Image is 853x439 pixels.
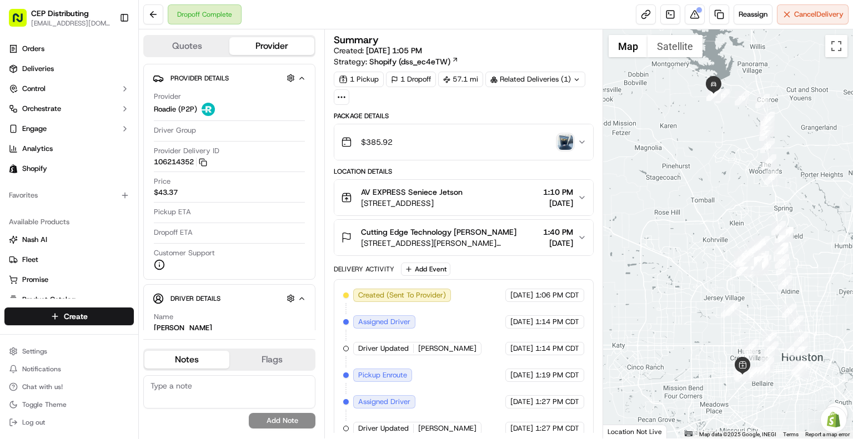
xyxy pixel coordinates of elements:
[774,246,788,261] div: 37
[774,247,789,261] div: 26
[229,351,314,369] button: Flags
[154,188,178,198] span: $43.37
[4,271,134,289] button: Promise
[4,415,134,430] button: Log out
[747,255,762,270] div: 52
[754,259,769,273] div: 46
[22,400,67,409] span: Toggle Theme
[361,226,516,238] span: Cutting Edge Technology [PERSON_NAME]
[735,253,750,267] div: 60
[22,248,85,259] span: Knowledge Base
[706,87,721,101] div: 79
[438,72,483,87] div: 57.1 mi
[4,213,134,231] div: Available Products
[740,252,754,266] div: 61
[7,243,89,263] a: 📗Knowledge Base
[358,344,409,354] span: Driver Updated
[603,425,667,438] div: Location Not Live
[535,423,579,433] span: 1:27 PM CDT
[89,243,183,263] a: 💻API Documentation
[23,105,43,125] img: 8571987876998_91fb9ceb93ad5c398215_72.jpg
[22,84,46,94] span: Control
[754,260,769,275] div: 47
[369,56,450,67] span: Shopify (dss_ec4eTW)
[535,344,579,354] span: 1:14 PM CDT
[747,256,762,270] div: 51
[4,4,115,31] button: CEP Distributing[EMAIL_ADDRESS][DOMAIN_NAME]
[760,112,775,126] div: 74
[361,198,463,209] span: [STREET_ADDRESS]
[154,176,170,186] span: Price
[11,191,29,209] img: Masood Aslam
[685,431,693,436] button: Keyboard shortcuts
[734,366,749,380] div: 14
[775,229,789,243] div: 36
[760,357,774,372] div: 8
[154,323,212,333] div: [PERSON_NAME]
[22,172,31,181] img: 1736555255976-a54dd68f-1ca7-489b-9aae-adbdc363a1c4
[4,100,134,118] button: Orchestrate
[4,140,134,158] a: Analytics
[94,249,103,258] div: 💻
[777,4,849,24] button: CancelDelivery
[747,241,761,256] div: 64
[734,4,772,24] button: Reassign
[4,344,134,359] button: Settings
[755,94,770,108] div: 75
[750,366,765,380] div: 10
[358,317,410,327] span: Assigned Driver
[543,238,573,249] span: [DATE]
[774,242,788,256] div: 30
[64,311,88,322] span: Create
[121,171,124,180] span: •
[154,146,219,156] span: Provider Delivery ID
[782,304,796,318] div: 23
[189,109,202,122] button: Start new chat
[775,254,789,269] div: 38
[202,103,215,116] img: roadie-logo-v2.jpg
[4,231,134,249] button: Nash AI
[98,201,121,210] span: [DATE]
[334,56,459,67] div: Strategy:
[50,117,153,125] div: We're available if you need us!
[751,251,766,266] div: 41
[746,367,760,381] div: 11
[779,228,794,242] div: 35
[22,347,47,356] span: Settings
[50,105,182,117] div: Start new chat
[418,344,476,354] span: [PERSON_NAME]
[418,423,476,433] span: [PERSON_NAME]
[154,248,215,258] span: Customer Support
[22,382,63,391] span: Chat with us!
[361,238,539,249] span: [STREET_ADDRESS][PERSON_NAME][PERSON_NAME]
[742,346,756,360] div: 16
[11,11,33,33] img: Nash
[22,255,38,265] span: Fleet
[334,265,394,274] div: Delivery Activity
[144,351,229,369] button: Notes
[22,64,54,74] span: Deliveries
[92,201,96,210] span: •
[825,35,847,57] button: Toggle fullscreen view
[22,295,76,305] span: Product Catalog
[795,364,810,379] div: 1
[4,60,134,78] a: Deliveries
[31,19,111,28] button: [EMAIL_ADDRESS][DOMAIN_NAME]
[386,72,436,87] div: 1 Dropoff
[31,8,89,19] button: CEP Distributing
[699,431,776,437] span: Map data ©2025 Google, INEGI
[334,72,384,87] div: 1 Pickup
[744,257,759,271] div: 55
[743,260,757,275] div: 56
[34,201,90,210] span: [PERSON_NAME]
[22,44,44,54] span: Orders
[11,44,202,62] p: Welcome 👋
[754,255,768,269] div: 43
[22,365,61,374] span: Notifications
[154,157,207,167] button: 106214352
[358,370,407,380] span: Pickup Enroute
[22,164,47,174] span: Shopify
[22,418,45,427] span: Log out
[154,92,181,102] span: Provider
[648,35,703,57] button: Show satellite imagery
